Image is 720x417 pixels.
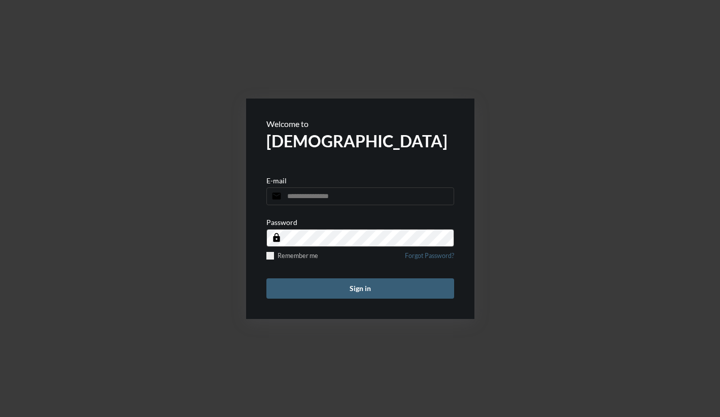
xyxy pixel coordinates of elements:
button: Sign in [266,278,454,299]
p: Welcome to [266,119,454,129]
p: E-mail [266,176,287,185]
a: Forgot Password? [405,252,454,266]
label: Remember me [266,252,318,260]
h2: [DEMOGRAPHIC_DATA] [266,131,454,151]
p: Password [266,218,297,227]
